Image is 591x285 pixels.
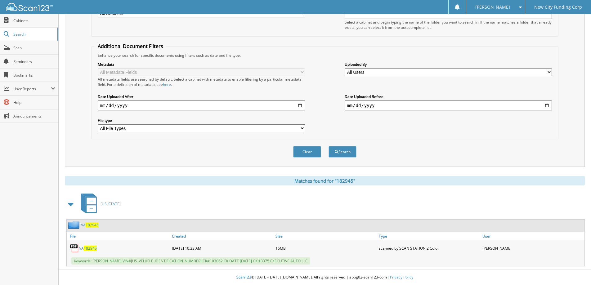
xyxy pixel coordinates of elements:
[534,5,582,9] span: New City Funding Corp
[13,32,54,37] span: Search
[345,100,552,110] input: end
[13,100,55,105] span: Help
[95,43,166,50] legend: Additional Document Filters
[13,73,55,78] span: Bookmarks
[13,86,51,91] span: User Reports
[84,246,97,251] span: 182945
[81,222,99,228] a: VA182945
[98,100,305,110] input: start
[390,274,413,280] a: Privacy Policy
[68,221,81,229] img: folder2.png
[98,62,305,67] label: Metadata
[481,242,584,254] div: [PERSON_NAME]
[79,246,97,251] a: VA182945
[13,59,55,64] span: Reminders
[70,243,79,253] img: PDF.png
[86,222,99,228] span: 182945
[98,118,305,123] label: File type
[95,53,555,58] div: Enhance your search for specific documents using filters such as date and file type.
[329,146,356,158] button: Search
[170,242,274,254] div: [DATE] 10:33 AM
[345,20,552,30] div: Select a cabinet and begin typing the name of the folder you want to search in. If the name match...
[98,94,305,99] label: Date Uploaded After
[67,232,170,240] a: File
[170,232,274,240] a: Created
[274,242,378,254] div: 16MB
[345,62,552,67] label: Uploaded By
[77,192,121,216] a: [US_STATE]
[345,94,552,99] label: Date Uploaded Before
[59,270,591,285] div: © [DATE]-[DATE] [DOMAIN_NAME]. All rights reserved | appg02-scan123-com |
[71,257,310,265] span: Keywords: [PERSON_NAME] VIN#[US_VEHICLE_IDENTIFICATION_NUMBER] CK#103062 CK DATE [DATE] CK $3375 ...
[6,3,53,11] img: scan123-logo-white.svg
[13,114,55,119] span: Announcements
[475,5,510,9] span: [PERSON_NAME]
[236,274,251,280] span: Scan123
[98,77,305,87] div: All metadata fields are searched by default. Select a cabinet with metadata to enable filtering b...
[377,242,481,254] div: scanned by SCAN STATION 2 Color
[377,232,481,240] a: Type
[163,82,171,87] a: here
[13,45,55,51] span: Scan
[293,146,321,158] button: Clear
[65,176,585,185] div: Matches found for "182945"
[274,232,378,240] a: Size
[560,255,591,285] iframe: Chat Widget
[481,232,584,240] a: User
[13,18,55,23] span: Cabinets
[101,201,121,207] span: [US_STATE]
